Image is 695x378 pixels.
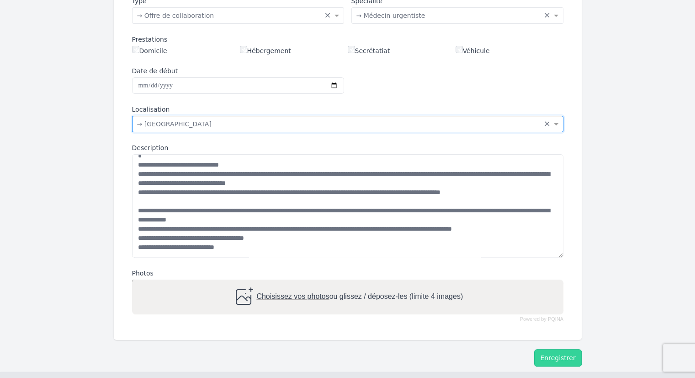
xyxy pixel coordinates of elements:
[534,349,581,367] button: Enregistrer
[544,119,552,129] span: Clear all
[240,46,247,53] input: Hébergement
[132,66,344,76] label: Date de début
[232,286,462,308] div: ou glissez / déposez-les (limite 4 images)
[544,11,552,20] span: Clear all
[132,143,563,152] label: Description
[132,105,563,114] label: Localisation
[348,46,390,55] label: Secrétatiat
[348,46,355,53] input: Secrétatiat
[456,46,490,55] label: Véhicule
[240,46,291,55] label: Hébergement
[132,46,167,55] label: Domicile
[456,46,463,53] input: Véhicule
[256,292,329,300] span: Choisissez vos photos
[132,35,563,44] div: Prestations
[520,317,563,321] a: Powered by PQINA
[324,11,332,20] span: Clear all
[132,46,139,53] input: Domicile
[132,269,563,278] label: Photos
